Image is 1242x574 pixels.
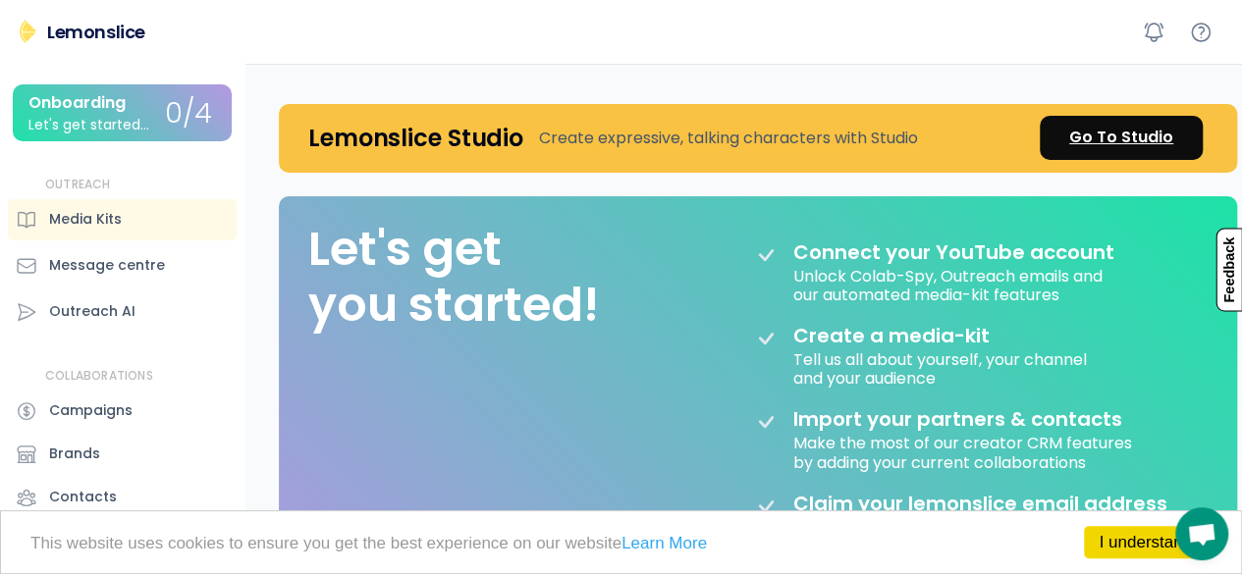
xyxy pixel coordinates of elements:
[793,324,1039,347] div: Create a media-kit
[28,94,126,112] div: Onboarding
[308,123,523,153] h4: Lemonslice Studio
[28,118,149,132] div: Let's get started...
[49,487,117,507] div: Contacts
[793,492,1167,515] div: Claim your lemonslice email address
[49,444,100,464] div: Brands
[308,221,599,334] div: Let's get you started!
[1040,116,1203,160] a: Go To Studio
[49,209,122,230] div: Media Kits
[49,255,165,276] div: Message centre
[793,240,1114,264] div: Connect your YouTube account
[793,264,1107,304] div: Unlock Colab-Spy, Outreach emails and our automated media-kit features
[621,534,707,552] a: Learn More
[1069,126,1173,149] div: Go To Studio
[49,400,133,421] div: Campaigns
[49,301,135,322] div: Outreach AI
[793,407,1122,431] div: Import your partners & contacts
[793,347,1091,388] div: Tell us all about yourself, your channel and your audience
[47,20,145,44] div: Lemonslice
[165,99,212,130] div: 0/4
[793,431,1136,471] div: Make the most of our creator CRM features by adding your current collaborations
[45,177,111,193] div: OUTREACH
[30,535,1212,551] p: This website uses cookies to ensure you get the best experience on our website
[539,127,918,150] div: Create expressive, talking characters with Studio
[45,368,153,385] div: COLLABORATIONS
[16,20,39,43] img: Lemonslice
[1175,507,1228,560] div: Open chat
[1084,526,1212,558] a: I understand!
